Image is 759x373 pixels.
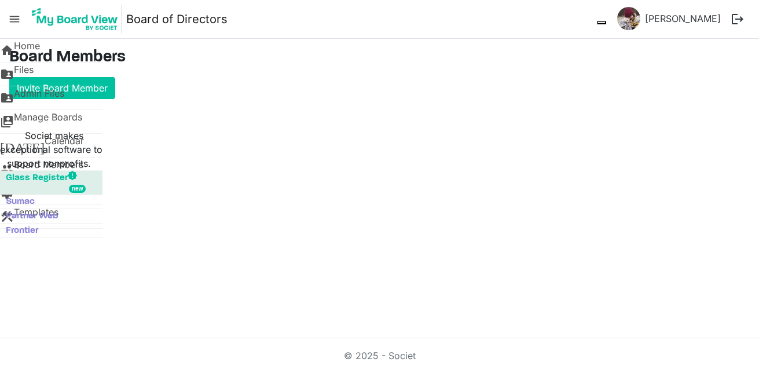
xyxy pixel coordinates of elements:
a: Board of Directors [126,8,228,31]
h3: Board Members [9,48,750,68]
a: My Board View Logo [28,5,126,34]
img: a6ah0srXjuZ-12Q8q2R8a_YFlpLfa_R6DrblpP7LWhseZaehaIZtCsKbqyqjCVmcIyzz-CnSwFS6VEpFR7BkWg_thumb.png [617,7,640,30]
a: © 2025 - Societ [344,350,416,361]
img: My Board View Logo [28,5,122,34]
div: new [69,185,86,193]
span: menu [3,8,25,30]
span: Files [14,63,34,86]
span: Home [14,39,40,62]
span: Manage Boards [14,110,82,133]
button: logout [725,7,750,31]
span: Admin Files [14,86,64,109]
a: [PERSON_NAME] [640,7,725,30]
